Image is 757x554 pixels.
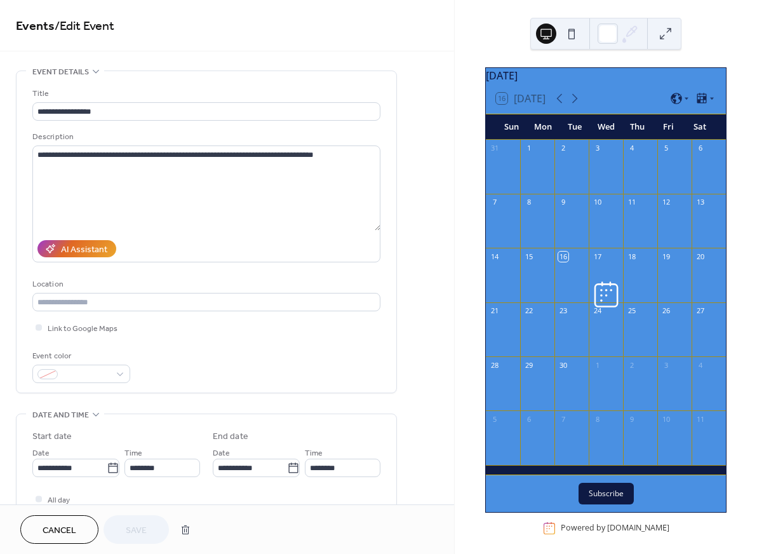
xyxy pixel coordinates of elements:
div: Sat [685,114,716,140]
span: Event details [32,65,89,79]
span: All day [48,494,70,507]
div: 1 [593,360,602,370]
div: Location [32,278,378,291]
div: 1 [524,144,533,153]
button: Cancel [20,515,98,544]
div: 6 [524,414,533,424]
div: 25 [627,306,636,316]
span: Date and time [32,409,89,422]
div: 5 [490,414,499,424]
div: 29 [524,360,533,370]
div: 21 [490,306,499,316]
div: 11 [695,414,705,424]
div: 22 [524,306,533,316]
div: Tue [559,114,590,140]
div: [DATE] [486,68,726,83]
div: Wed [590,114,621,140]
span: Link to Google Maps [48,322,117,335]
span: Time [124,447,142,460]
span: Date [32,447,50,460]
div: 9 [627,414,636,424]
button: Subscribe [579,483,634,504]
div: Start date [32,430,72,443]
div: 28 [490,360,499,370]
div: 30 [558,360,568,370]
a: [DOMAIN_NAME] [607,523,669,534]
div: 16 [558,252,568,261]
div: 17 [593,252,602,261]
div: Mon [528,114,559,140]
div: 12 [661,198,671,207]
div: 13 [695,198,705,207]
div: Fri [653,114,684,140]
div: 14 [490,252,499,261]
button: AI Assistant [37,240,116,257]
div: 7 [558,414,568,424]
div: 26 [661,306,671,316]
a: Events [16,14,55,39]
div: 24 [593,306,602,316]
div: 8 [524,198,533,207]
span: / Edit Event [55,14,114,39]
div: 2 [558,144,568,153]
div: Powered by [561,523,669,534]
div: AI Assistant [61,243,107,257]
div: 15 [524,252,533,261]
div: 8 [593,414,602,424]
div: 3 [661,360,671,370]
div: 4 [627,144,636,153]
div: 27 [695,306,705,316]
div: End date [213,430,248,443]
div: 7 [490,198,499,207]
span: Date [213,447,230,460]
div: Sun [496,114,527,140]
div: 9 [558,198,568,207]
div: Thu [622,114,653,140]
span: Time [305,447,323,460]
div: 11 [627,198,636,207]
div: Title [32,87,378,100]
span: Cancel [43,524,76,537]
div: 6 [695,144,705,153]
div: 2 [627,360,636,370]
div: 3 [593,144,602,153]
div: 10 [661,414,671,424]
div: 18 [627,252,636,261]
div: Event color [32,349,128,363]
div: 4 [695,360,705,370]
div: 5 [661,144,671,153]
div: Description [32,130,378,144]
div: 23 [558,306,568,316]
div: 31 [490,144,499,153]
div: 19 [661,252,671,261]
div: 20 [695,252,705,261]
div: 10 [593,198,602,207]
